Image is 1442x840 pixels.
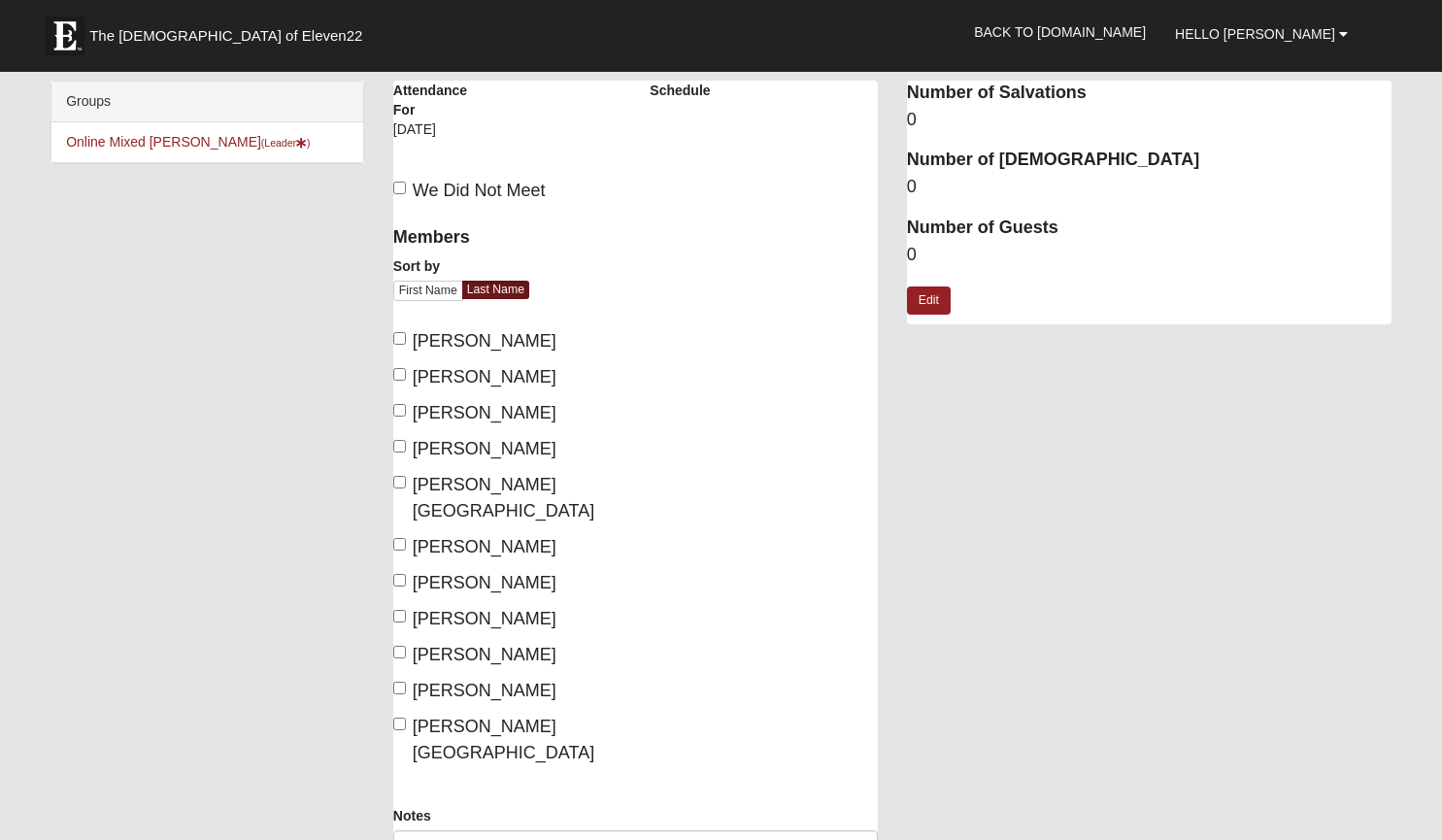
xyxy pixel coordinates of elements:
a: Last Name [462,281,529,299]
input: We Did Not Meet [393,182,406,194]
span: [PERSON_NAME] [413,367,556,386]
span: [PERSON_NAME] [413,537,556,556]
a: Web cache enabled [423,814,434,834]
dd: 0 [907,243,1392,268]
span: The [DEMOGRAPHIC_DATA] of Eleven22 [89,26,362,46]
a: The [DEMOGRAPHIC_DATA] of Eleven22 [36,7,424,55]
a: First Name [393,281,463,301]
span: [PERSON_NAME][GEOGRAPHIC_DATA] [413,717,594,762]
input: [PERSON_NAME] [393,538,406,551]
input: [PERSON_NAME] [393,682,406,694]
label: Schedule [650,81,710,100]
div: [DATE] [393,119,492,152]
span: [PERSON_NAME][GEOGRAPHIC_DATA] [413,475,594,521]
input: [PERSON_NAME] [393,610,406,622]
span: [PERSON_NAME] [413,645,556,664]
a: Back to [DOMAIN_NAME] [959,8,1160,56]
div: Groups [51,82,363,122]
span: HTML Size: 91 KB [301,817,408,834]
a: Online Mixed [PERSON_NAME](Leader) [66,134,310,150]
a: Page Properties (Alt+P) [1394,806,1429,834]
input: [PERSON_NAME] [393,332,406,345]
img: Eleven22 logo [46,17,84,55]
span: [PERSON_NAME] [413,681,556,700]
dt: Number of Guests [907,216,1392,241]
span: [PERSON_NAME] [413,609,556,628]
dd: 0 [907,108,1392,133]
span: [PERSON_NAME] [413,331,556,351]
dd: 0 [907,175,1392,200]
input: [PERSON_NAME] [393,646,406,658]
span: [PERSON_NAME] [413,439,556,458]
span: ViewState Size: 12 KB [158,817,286,834]
h4: Members [393,227,621,249]
small: (Leader ) [261,137,311,149]
dt: Number of [DEMOGRAPHIC_DATA] [907,148,1392,173]
dt: Number of Salvations [907,81,1392,106]
span: [PERSON_NAME] [413,403,556,422]
span: [PERSON_NAME] [413,573,556,592]
a: Page Load Time: 0.25s [18,819,138,832]
a: Edit [907,286,951,315]
label: Sort by [393,256,440,276]
input: [PERSON_NAME] [393,440,406,453]
input: [PERSON_NAME][GEOGRAPHIC_DATA] [393,476,406,488]
span: Hello [PERSON_NAME] [1175,26,1335,42]
a: Hello [PERSON_NAME] [1160,10,1362,58]
input: [PERSON_NAME] [393,574,406,587]
input: [PERSON_NAME] [393,404,406,417]
input: [PERSON_NAME] [393,368,406,381]
span: We Did Not Meet [413,181,546,200]
input: [PERSON_NAME][GEOGRAPHIC_DATA] [393,718,406,730]
label: Attendance For [393,81,492,119]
